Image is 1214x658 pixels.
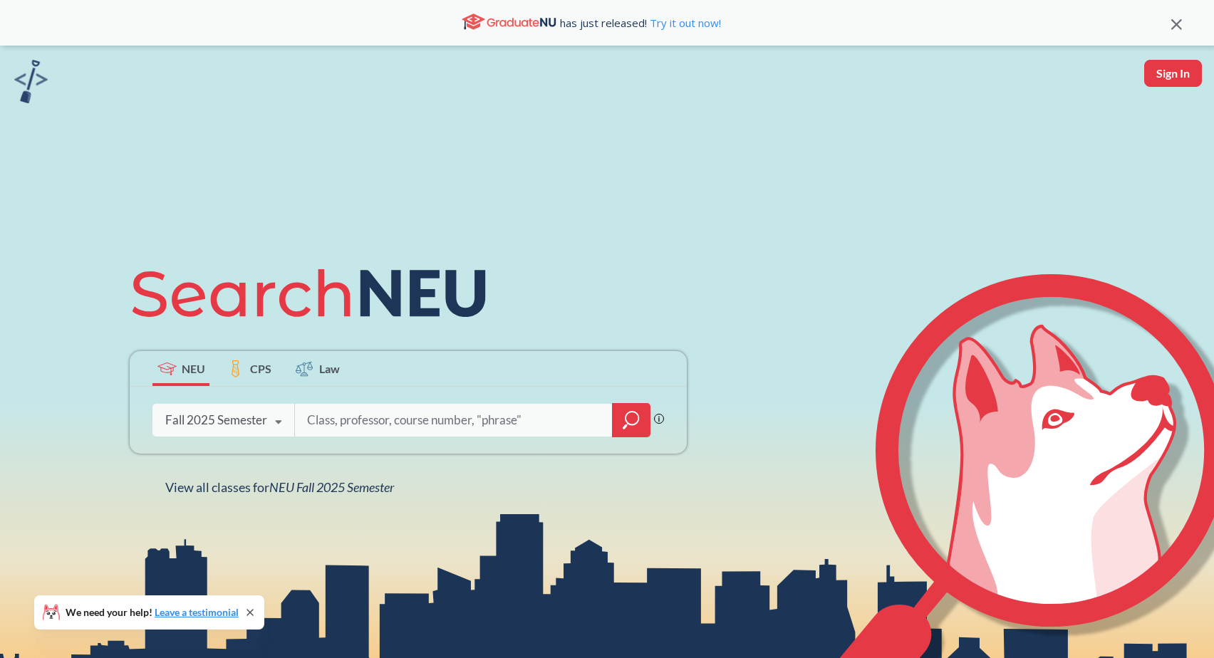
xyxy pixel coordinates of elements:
[612,403,650,437] div: magnifying glass
[647,16,721,30] a: Try it out now!
[623,410,640,430] svg: magnifying glass
[269,479,394,495] span: NEU Fall 2025 Semester
[165,479,394,495] span: View all classes for
[182,360,205,377] span: NEU
[560,15,721,31] span: has just released!
[66,607,239,617] span: We need your help!
[155,606,239,618] a: Leave a testimonial
[250,360,271,377] span: CPS
[1144,60,1202,87] button: Sign In
[14,60,48,103] img: sandbox logo
[14,60,48,108] a: sandbox logo
[165,412,267,428] div: Fall 2025 Semester
[319,360,340,377] span: Law
[306,405,602,435] input: Class, professor, course number, "phrase"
